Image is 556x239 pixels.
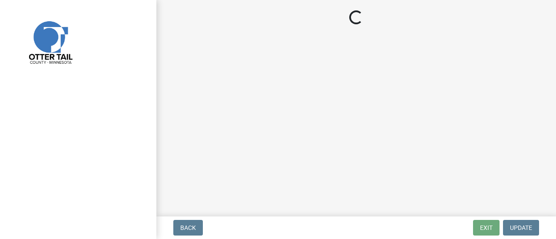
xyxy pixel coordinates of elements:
img: Otter Tail County, Minnesota [17,9,83,74]
span: Update [510,224,532,231]
button: Exit [473,220,500,236]
span: Back [180,224,196,231]
button: Back [173,220,203,236]
button: Update [503,220,539,236]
